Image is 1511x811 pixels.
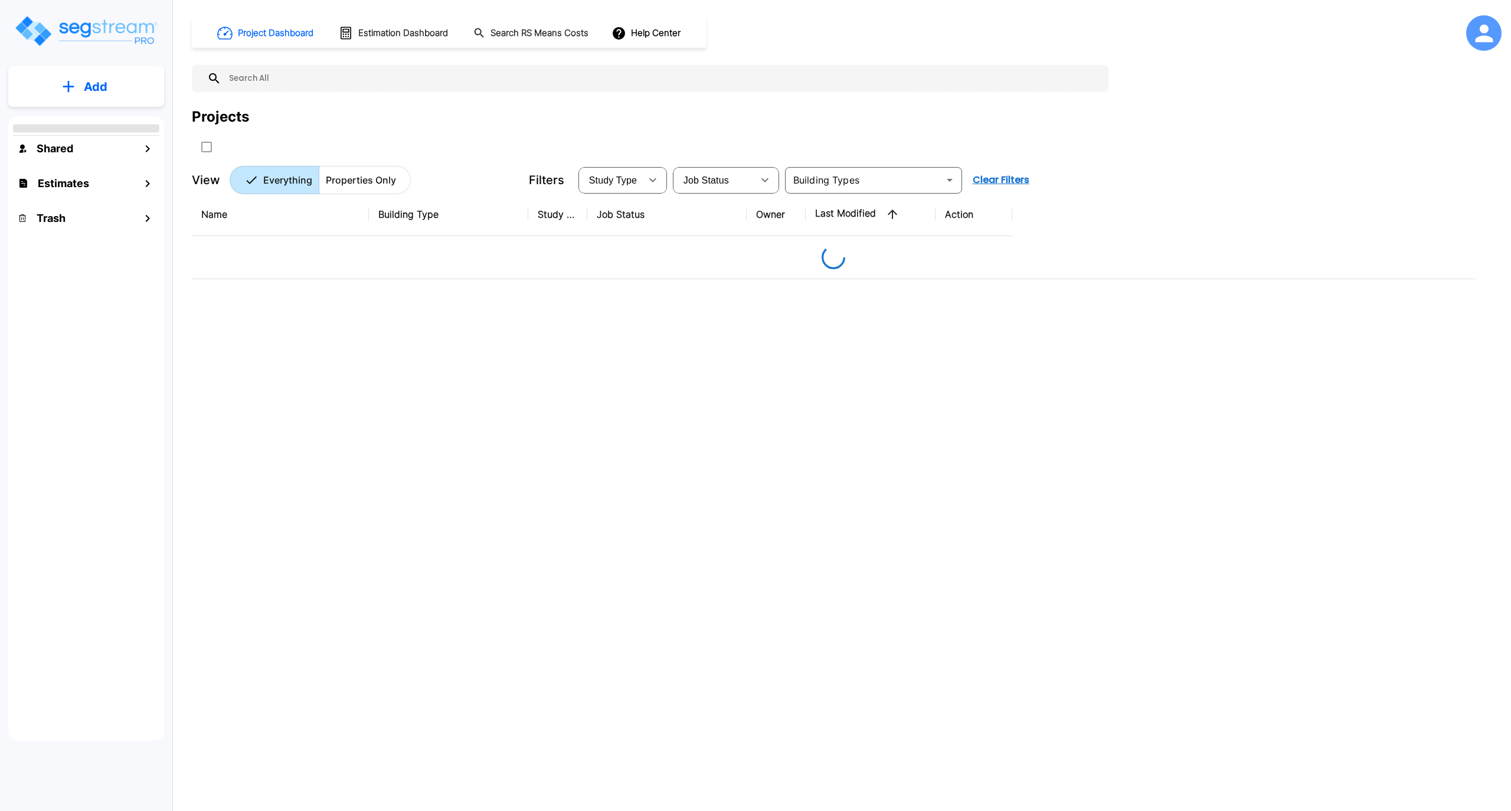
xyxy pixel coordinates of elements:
[936,193,1012,236] th: Action
[369,193,528,236] th: Building Type
[230,166,319,194] button: Everything
[192,106,249,127] div: Projects
[221,65,1103,92] input: Search All
[490,27,588,40] h1: Search RS Means Costs
[581,163,641,197] div: Select
[358,27,448,40] h1: Estimation Dashboard
[469,22,595,45] button: Search RS Means Costs
[529,171,564,189] p: Filters
[587,193,747,236] th: Job Status
[263,173,312,187] p: Everything
[212,20,320,46] button: Project Dashboard
[319,166,411,194] button: Properties Only
[326,173,396,187] p: Properties Only
[238,27,313,40] h1: Project Dashboard
[789,172,939,188] input: Building Types
[334,21,454,45] button: Estimation Dashboard
[528,193,587,236] th: Study Type
[192,193,369,236] th: Name
[14,14,158,48] img: Logo
[683,175,729,185] span: Job Status
[37,210,66,226] h1: Trash
[941,172,958,188] button: Open
[968,168,1034,192] button: Clear Filters
[747,193,806,236] th: Owner
[589,175,637,185] span: Study Type
[38,175,89,191] h1: Estimates
[230,166,411,194] div: Platform
[195,135,218,159] button: SelectAll
[84,78,107,96] p: Add
[806,193,936,236] th: Last Modified
[609,22,685,44] button: Help Center
[8,70,164,104] button: Add
[192,171,220,189] p: View
[37,140,73,156] h1: Shared
[675,163,753,197] div: Select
